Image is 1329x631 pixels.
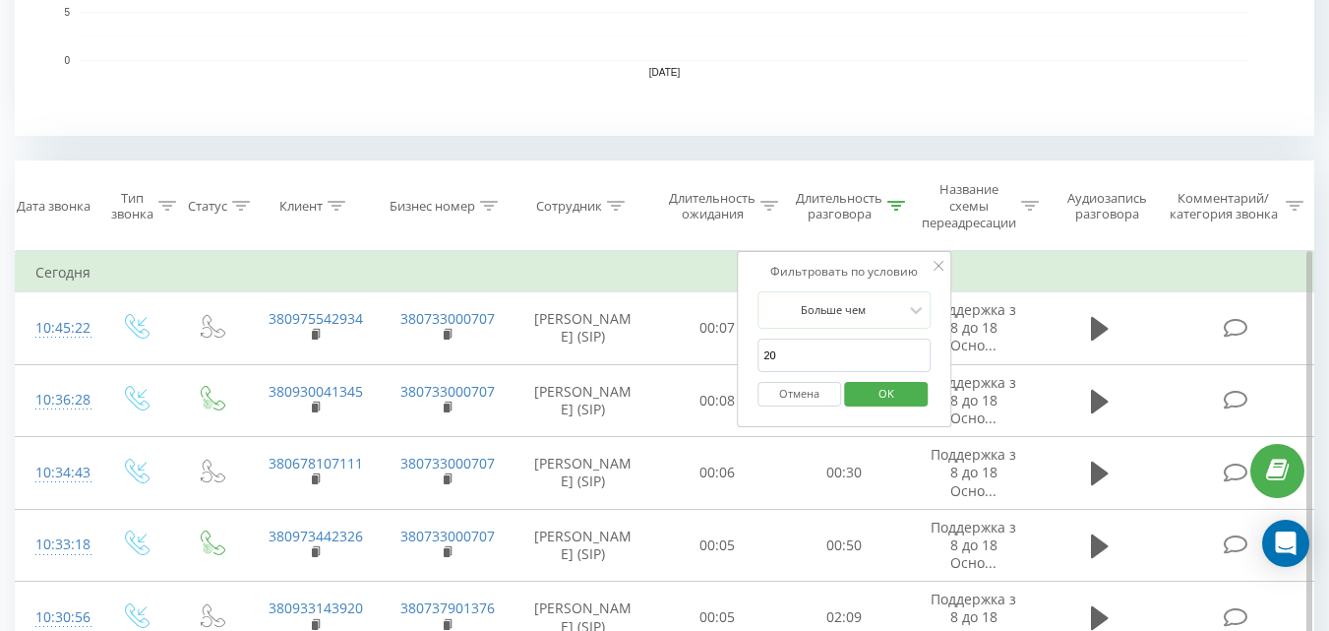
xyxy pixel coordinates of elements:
td: 00:50 [781,509,908,582]
span: Поддержка з 8 до 18 Осно... [931,445,1016,499]
button: Отмена [757,382,841,407]
td: [PERSON_NAME] (SIP) [513,292,654,365]
div: Статус [188,198,227,215]
td: [PERSON_NAME] (SIP) [513,437,654,510]
a: 380973442326 [269,527,363,545]
button: OK [844,382,928,407]
a: 380733000707 [400,309,495,328]
text: 5 [64,7,70,18]
div: Длительность ожидания [669,190,755,223]
div: Комментарий/категория звонка [1166,190,1281,223]
span: Поддержка з 8 до 18 Осно... [931,300,1016,354]
span: Поддержка з 8 до 18 Осно... [931,373,1016,427]
a: 380737901376 [400,599,495,617]
td: Сегодня [16,253,1314,292]
td: [PERSON_NAME] (SIP) [513,509,654,582]
span: OK [859,378,914,409]
div: 10:36:28 [35,381,77,419]
input: 00:00 [757,339,931,373]
div: Бизнес номер [390,198,475,215]
a: 380930041345 [269,382,363,401]
div: Аудиозапись разговора [1057,190,1157,223]
div: 10:45:22 [35,309,77,347]
div: Open Intercom Messenger [1262,520,1309,567]
a: 380733000707 [400,382,495,401]
a: 380678107111 [269,454,363,473]
td: 00:05 [654,509,781,582]
td: 00:08 [654,364,781,437]
div: Название схемы переадресации [922,181,1016,231]
div: Клиент [279,198,323,215]
a: 380733000707 [400,454,495,473]
text: 0 [64,55,70,66]
div: Длительность разговора [796,190,882,223]
td: 00:06 [654,437,781,510]
div: 10:33:18 [35,526,77,564]
div: Тип звонка [111,190,153,223]
a: 380975542934 [269,309,363,328]
td: 00:07 [654,292,781,365]
td: 00:30 [781,437,908,510]
div: Сотрудник [536,198,602,215]
div: Фильтровать по условию [757,262,931,282]
a: 380733000707 [400,527,495,545]
a: 380933143920 [269,599,363,617]
div: 10:34:43 [35,454,77,492]
text: [DATE] [649,67,681,78]
div: Дата звонка [17,198,91,215]
span: Поддержка з 8 до 18 Осно... [931,518,1016,572]
td: [PERSON_NAME] (SIP) [513,364,654,437]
